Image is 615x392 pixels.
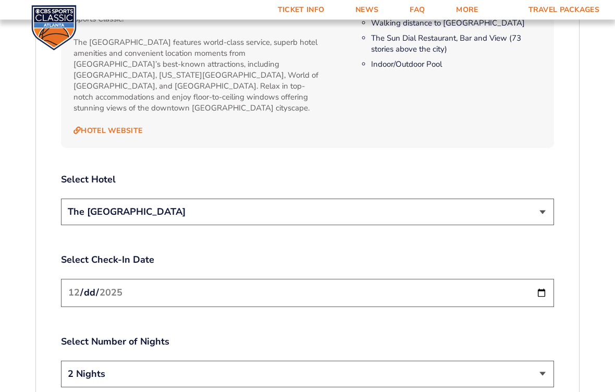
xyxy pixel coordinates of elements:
[371,59,542,70] li: Indoor/Outdoor Pool
[73,38,323,114] p: The [GEOGRAPHIC_DATA] features world-class service, superb hotel amenities and convenient locatio...
[61,254,554,267] label: Select Check-In Date
[371,18,542,29] li: Walking distance to [GEOGRAPHIC_DATA]
[371,33,542,55] li: The Sun Dial Restaurant, Bar and View (73 stories above the city)
[31,5,77,51] img: CBS Sports Classic
[61,336,554,349] label: Select Number of Nights
[73,127,142,136] a: Hotel Website
[61,174,554,187] label: Select Hotel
